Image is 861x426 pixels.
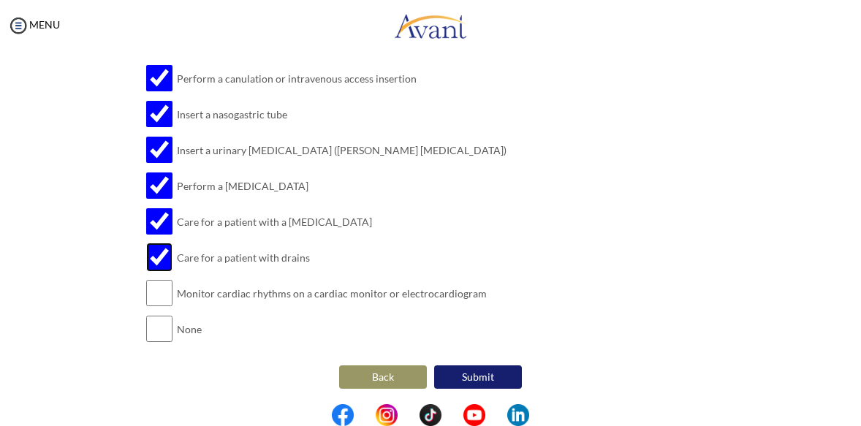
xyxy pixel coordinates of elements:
[398,404,420,426] img: blank.png
[7,18,60,31] a: MENU
[7,15,29,37] img: icon-menu.png
[177,61,507,96] td: Perform a canulation or intravenous access insertion
[376,404,398,426] img: in.png
[177,240,507,275] td: Care for a patient with drains
[177,96,507,132] td: Insert a nasogastric tube
[420,404,441,426] img: tt.png
[441,404,463,426] img: blank.png
[177,204,507,240] td: Care for a patient with a [MEDICAL_DATA]
[177,132,507,168] td: Insert a urinary [MEDICAL_DATA] ([PERSON_NAME] [MEDICAL_DATA])
[463,404,485,426] img: yt.png
[177,168,507,204] td: Perform a [MEDICAL_DATA]
[354,404,376,426] img: blank.png
[434,365,522,389] button: Submit
[339,365,427,389] button: Back
[177,275,507,311] td: Monitor cardiac rhythms on a cardiac monitor or electrocardiogram
[177,311,507,347] td: None
[332,404,354,426] img: fb.png
[394,4,467,47] img: logo.png
[507,404,529,426] img: li.png
[485,404,507,426] img: blank.png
